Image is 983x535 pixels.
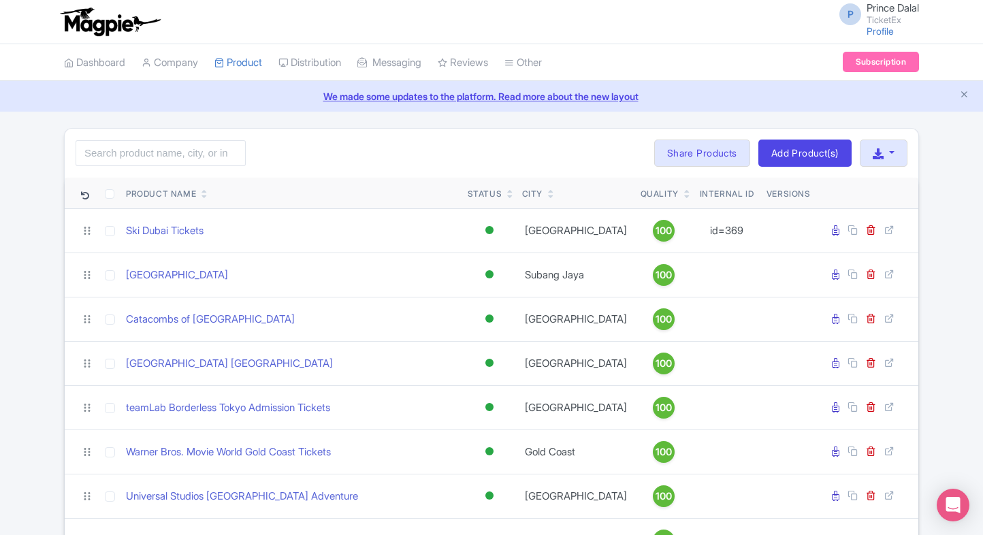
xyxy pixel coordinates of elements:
[641,397,687,419] a: 100
[126,312,295,327] a: Catacombs of [GEOGRAPHIC_DATA]
[483,353,496,373] div: Active
[64,44,125,82] a: Dashboard
[438,44,488,82] a: Reviews
[656,356,672,371] span: 100
[761,178,816,209] th: Versions
[483,265,496,285] div: Active
[692,178,761,209] th: Internal ID
[656,312,672,327] span: 100
[641,441,687,463] a: 100
[357,44,421,82] a: Messaging
[959,88,969,103] button: Close announcement
[214,44,262,82] a: Product
[641,353,687,374] a: 100
[76,140,246,166] input: Search product name, city, or interal id
[937,489,969,521] div: Open Intercom Messenger
[126,489,358,504] a: Universal Studios [GEOGRAPHIC_DATA] Adventure
[656,489,672,504] span: 100
[656,223,672,238] span: 100
[126,223,204,239] a: Ski Dubai Tickets
[656,400,672,415] span: 100
[522,188,543,200] div: City
[867,1,919,14] span: Prince Dalal
[641,188,679,200] div: Quality
[517,297,635,341] td: [GEOGRAPHIC_DATA]
[278,44,341,82] a: Distribution
[126,400,330,416] a: teamLab Borderless Tokyo Admission Tickets
[126,444,331,460] a: Warner Bros. Movie World Gold Coast Tickets
[867,25,894,37] a: Profile
[483,398,496,417] div: Active
[641,308,687,330] a: 100
[468,188,502,200] div: Status
[656,267,672,282] span: 100
[517,208,635,253] td: [GEOGRAPHIC_DATA]
[517,429,635,474] td: Gold Coast
[126,356,333,372] a: [GEOGRAPHIC_DATA] [GEOGRAPHIC_DATA]
[656,444,672,459] span: 100
[126,188,196,200] div: Product Name
[867,16,919,25] small: TicketEx
[517,253,635,297] td: Subang Jaya
[843,52,919,72] a: Subscription
[483,309,496,329] div: Active
[839,3,861,25] span: P
[504,44,542,82] a: Other
[831,3,919,25] a: P Prince Dalal TicketEx
[483,221,496,240] div: Active
[654,140,750,167] a: Share Products
[692,208,761,253] td: id=369
[517,341,635,385] td: [GEOGRAPHIC_DATA]
[641,264,687,286] a: 100
[758,140,852,167] a: Add Product(s)
[126,267,228,283] a: [GEOGRAPHIC_DATA]
[517,474,635,518] td: [GEOGRAPHIC_DATA]
[8,89,975,103] a: We made some updates to the platform. Read more about the new layout
[483,486,496,506] div: Active
[641,485,687,507] a: 100
[517,385,635,429] td: [GEOGRAPHIC_DATA]
[57,7,163,37] img: logo-ab69f6fb50320c5b225c76a69d11143b.png
[483,442,496,461] div: Active
[142,44,198,82] a: Company
[641,220,687,242] a: 100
